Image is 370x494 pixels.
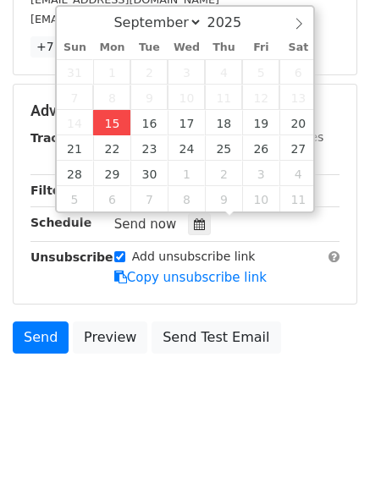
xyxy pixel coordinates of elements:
[279,110,317,135] span: September 20, 2025
[279,59,317,85] span: September 6, 2025
[279,85,317,110] span: September 13, 2025
[130,135,168,161] span: September 23, 2025
[30,216,91,229] strong: Schedule
[242,186,279,211] span: October 10, 2025
[202,14,263,30] input: Year
[93,135,130,161] span: September 22, 2025
[242,59,279,85] span: September 5, 2025
[130,186,168,211] span: October 7, 2025
[279,186,317,211] span: October 11, 2025
[279,42,317,53] span: Sat
[57,42,94,53] span: Sun
[168,186,205,211] span: October 8, 2025
[168,110,205,135] span: September 17, 2025
[130,110,168,135] span: September 16, 2025
[205,42,242,53] span: Thu
[130,161,168,186] span: September 30, 2025
[57,85,94,110] span: September 7, 2025
[242,161,279,186] span: October 3, 2025
[205,59,242,85] span: September 4, 2025
[205,85,242,110] span: September 11, 2025
[130,42,168,53] span: Tue
[242,110,279,135] span: September 19, 2025
[30,184,74,197] strong: Filters
[30,36,94,58] a: +7 more
[242,135,279,161] span: September 26, 2025
[30,250,113,264] strong: Unsubscribe
[30,13,219,25] small: [EMAIL_ADDRESS][DOMAIN_NAME]
[168,161,205,186] span: October 1, 2025
[57,110,94,135] span: September 14, 2025
[93,110,130,135] span: September 15, 2025
[93,186,130,211] span: October 6, 2025
[132,248,256,266] label: Add unsubscribe link
[13,321,69,354] a: Send
[168,135,205,161] span: September 24, 2025
[205,110,242,135] span: September 18, 2025
[57,186,94,211] span: October 5, 2025
[205,135,242,161] span: September 25, 2025
[57,135,94,161] span: September 21, 2025
[168,85,205,110] span: September 10, 2025
[242,85,279,110] span: September 12, 2025
[168,42,205,53] span: Wed
[93,59,130,85] span: September 1, 2025
[130,85,168,110] span: September 9, 2025
[168,59,205,85] span: September 3, 2025
[205,161,242,186] span: October 2, 2025
[93,42,130,53] span: Mon
[152,321,280,354] a: Send Test Email
[30,102,340,120] h5: Advanced
[114,217,177,232] span: Send now
[30,131,87,145] strong: Tracking
[57,161,94,186] span: September 28, 2025
[130,59,168,85] span: September 2, 2025
[73,321,147,354] a: Preview
[205,186,242,211] span: October 9, 2025
[279,135,317,161] span: September 27, 2025
[279,161,317,186] span: October 4, 2025
[285,413,370,494] iframe: Chat Widget
[242,42,279,53] span: Fri
[57,59,94,85] span: August 31, 2025
[114,270,267,285] a: Copy unsubscribe link
[93,161,130,186] span: September 29, 2025
[93,85,130,110] span: September 8, 2025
